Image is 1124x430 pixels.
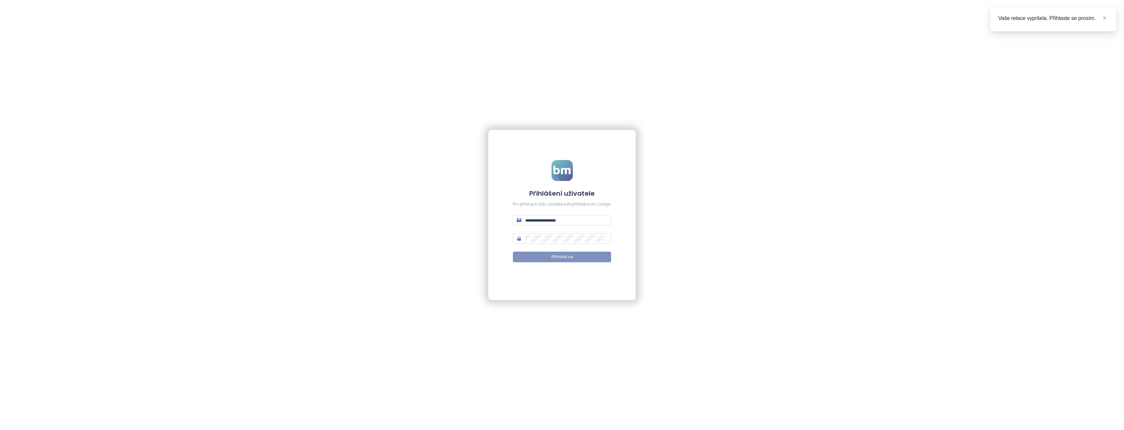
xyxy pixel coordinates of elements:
span: mail [517,218,521,223]
span: close [1102,16,1107,20]
div: Vaše relace vypršela. Přihlaste se prosím. [998,14,1108,22]
button: Přihlásit se [513,252,611,262]
div: Pro přístup k účtu zadejte své přihlašovací údaje. [513,201,611,207]
h4: Přihlášení uživatele [513,189,611,198]
img: logo [552,160,573,181]
span: lock [517,236,521,241]
span: Přihlásit se [552,254,573,260]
